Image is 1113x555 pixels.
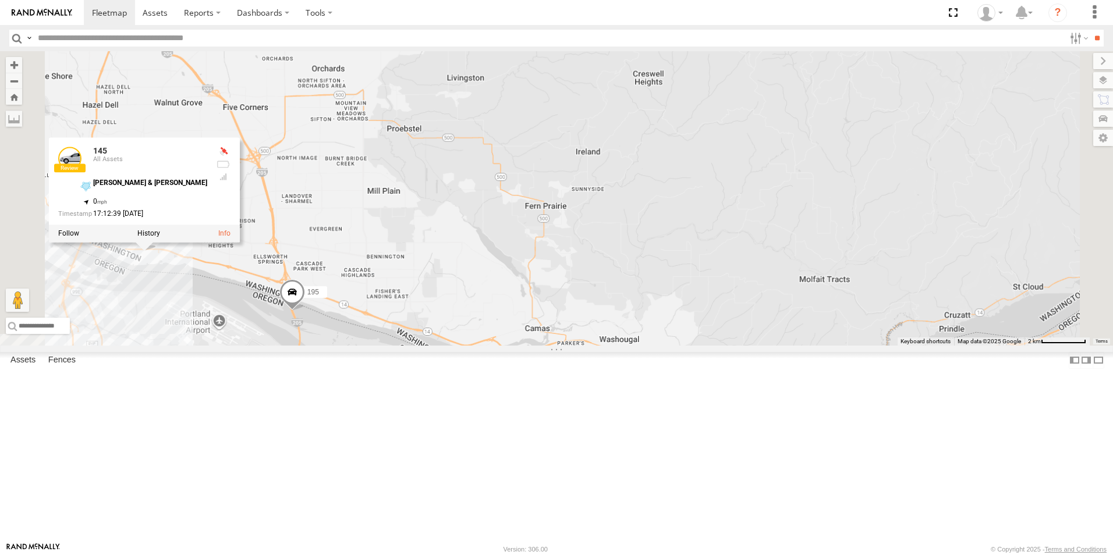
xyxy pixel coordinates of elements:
button: Zoom in [6,57,22,73]
span: Map data ©2025 Google [958,338,1021,344]
a: View Asset Details [218,230,231,238]
button: Zoom out [6,73,22,89]
div: All Assets [93,156,207,163]
label: Assets [5,352,41,368]
div: Last Event GSM Signal Strength [217,172,231,182]
button: Zoom Home [6,89,22,105]
div: © Copyright 2025 - [991,546,1107,553]
div: [PERSON_NAME] & [PERSON_NAME] [93,180,207,187]
label: Hide Summary Table [1093,352,1104,369]
span: 0 [93,197,108,205]
a: Terms (opens in new tab) [1096,339,1108,344]
label: Fences [42,352,81,368]
img: rand-logo.svg [12,9,72,17]
label: Search Query [24,30,34,47]
label: Realtime tracking of Asset [58,230,79,238]
div: Heidi Drysdale [973,4,1007,22]
label: Dock Summary Table to the Right [1080,352,1092,369]
div: Version: 306.00 [504,546,548,553]
a: 145 [93,147,107,156]
button: Drag Pegman onto the map to open Street View [6,289,29,312]
i: ? [1048,3,1067,22]
a: Visit our Website [6,543,60,555]
button: Keyboard shortcuts [901,337,951,346]
label: View Asset History [137,230,160,238]
label: Search Filter Options [1065,30,1090,47]
div: No GPS Fix [217,147,231,156]
a: View Asset Details [58,147,81,170]
label: Map Settings [1093,130,1113,146]
div: Date/time of location update [58,211,207,218]
span: 195 [307,288,319,296]
label: Dock Summary Table to the Left [1069,352,1080,369]
button: Map Scale: 2 km per 74 pixels [1025,337,1090,346]
a: Terms and Conditions [1045,546,1107,553]
span: 2 km [1028,338,1041,344]
div: No battery health information received from this device. [217,160,231,169]
label: Measure [6,111,22,127]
